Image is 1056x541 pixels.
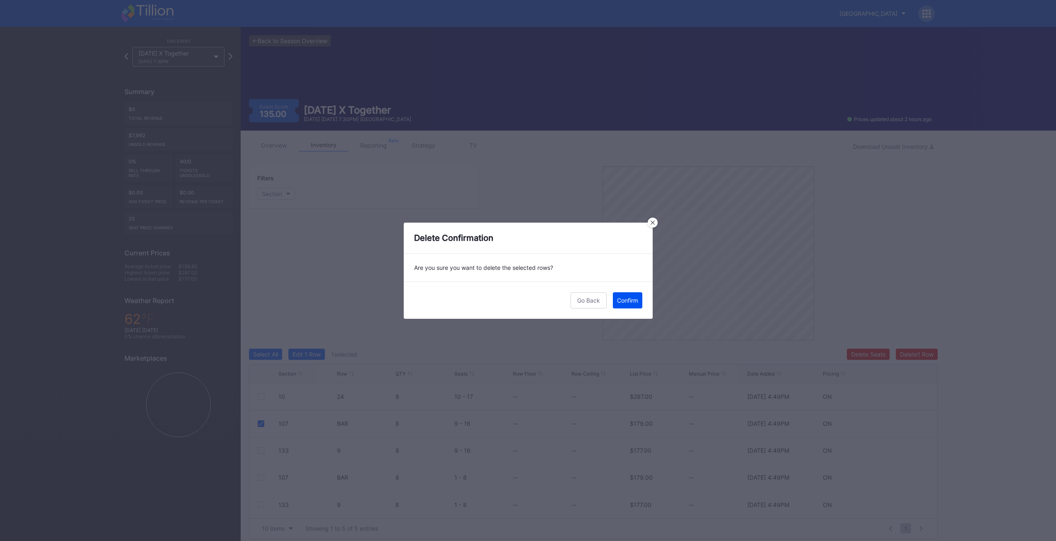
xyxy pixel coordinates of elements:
[404,223,653,254] div: Delete Confirmation
[613,292,642,308] button: Confirm
[617,297,638,304] div: Confirm
[404,254,653,281] div: Are you sure you want to delete the selected rows?
[571,292,607,308] button: Go Back
[577,297,600,304] div: Go Back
